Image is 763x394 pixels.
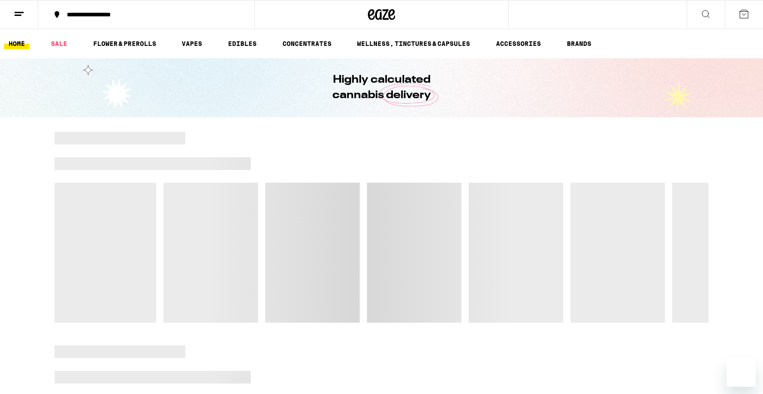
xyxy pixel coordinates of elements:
a: VAPES [177,38,207,49]
a: WELLNESS, TINCTURES & CAPSULES [352,38,475,49]
a: CONCENTRATES [278,38,336,49]
a: ACCESSORIES [491,38,545,49]
a: BRANDS [562,38,596,49]
a: SALE [46,38,72,49]
a: FLOWER & PREROLLS [89,38,161,49]
a: HOME [4,38,30,49]
iframe: Button to launch messaging window [727,358,756,387]
h1: Highly calculated cannabis delivery [307,72,456,103]
a: EDIBLES [223,38,261,49]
